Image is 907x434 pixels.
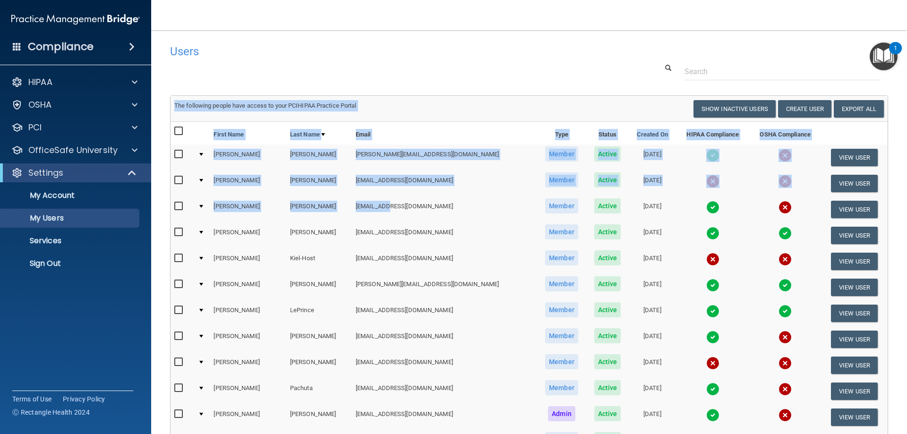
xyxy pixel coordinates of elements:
td: [EMAIL_ADDRESS][DOMAIN_NAME] [352,222,537,248]
img: cross.ca9f0e7f.svg [779,408,792,422]
td: [DATE] [629,378,676,404]
span: Member [545,198,578,213]
img: cross.ca9f0e7f.svg [706,253,719,266]
td: [PERSON_NAME] [210,196,286,222]
button: Open Resource Center, 1 new notification [870,43,898,70]
a: Last Name [290,129,325,140]
span: Active [594,406,621,421]
p: My Users [6,213,135,223]
img: cross.ca9f0e7f.svg [779,201,792,214]
p: My Account [6,191,135,200]
td: [EMAIL_ADDRESS][DOMAIN_NAME] [352,326,537,352]
td: Kiel-Host [286,248,352,274]
span: Active [594,250,621,265]
img: tick.e7d51cea.svg [706,201,719,214]
input: Search [685,63,881,80]
img: cross.ca9f0e7f.svg [779,175,792,188]
h4: Compliance [28,40,94,53]
img: cross.ca9f0e7f.svg [706,357,719,370]
td: LePrince [286,300,352,326]
a: HIPAA [11,77,137,88]
button: View User [831,305,878,322]
button: View User [831,279,878,296]
td: [PERSON_NAME] [210,248,286,274]
td: [DATE] [629,196,676,222]
span: Member [545,146,578,162]
a: Terms of Use [12,394,51,404]
a: OSHA [11,99,137,111]
td: [PERSON_NAME] [286,404,352,430]
td: [PERSON_NAME][EMAIL_ADDRESS][DOMAIN_NAME] [352,274,537,300]
a: OfficeSafe University [11,145,137,156]
span: Active [594,224,621,239]
td: [DATE] [629,248,676,274]
button: View User [831,408,878,426]
button: View User [831,149,878,166]
td: [DATE] [629,145,676,170]
button: View User [831,175,878,192]
a: Export All [834,100,884,118]
a: Created On [637,129,668,140]
td: [PERSON_NAME] [286,170,352,196]
button: View User [831,227,878,244]
p: Services [6,236,135,246]
td: [DATE] [629,274,676,300]
span: Member [545,328,578,343]
img: tick.e7d51cea.svg [779,279,792,292]
img: tick.e7d51cea.svg [706,408,719,422]
td: [DATE] [629,170,676,196]
span: Member [545,354,578,369]
td: [PERSON_NAME] [210,170,286,196]
p: Settings [28,167,63,179]
span: Active [594,172,621,187]
iframe: Drift Widget Chat Controller [744,367,896,405]
span: Member [545,276,578,291]
td: [EMAIL_ADDRESS][DOMAIN_NAME] [352,170,537,196]
a: PCI [11,122,137,133]
button: View User [831,331,878,348]
td: [PERSON_NAME] [210,274,286,300]
td: [EMAIL_ADDRESS][DOMAIN_NAME] [352,300,537,326]
div: 1 [894,48,897,60]
p: Sign Out [6,259,135,268]
p: PCI [28,122,42,133]
td: [PERSON_NAME] [210,145,286,170]
th: OSHA Compliance [749,122,821,145]
img: tick.e7d51cea.svg [706,305,719,318]
span: Member [545,224,578,239]
td: [PERSON_NAME] [210,300,286,326]
td: [PERSON_NAME] [286,196,352,222]
span: Member [545,172,578,187]
img: PMB logo [11,10,140,29]
td: [DATE] [629,404,676,430]
td: [PERSON_NAME] [210,222,286,248]
img: cross.ca9f0e7f.svg [706,175,719,188]
img: tick.e7d51cea.svg [706,383,719,396]
td: [PERSON_NAME] [286,274,352,300]
span: Admin [548,406,575,421]
button: View User [831,201,878,218]
span: Active [594,302,621,317]
td: [EMAIL_ADDRESS][DOMAIN_NAME] [352,352,537,378]
img: cross.ca9f0e7f.svg [779,253,792,266]
td: [EMAIL_ADDRESS][DOMAIN_NAME] [352,248,537,274]
span: Member [545,380,578,395]
td: [PERSON_NAME] [286,352,352,378]
td: [DATE] [629,300,676,326]
a: Settings [11,167,137,179]
th: HIPAA Compliance [676,122,749,145]
td: [PERSON_NAME] [210,404,286,430]
img: tick.e7d51cea.svg [706,279,719,292]
span: Active [594,354,621,369]
p: OfficeSafe University [28,145,118,156]
td: [DATE] [629,352,676,378]
img: tick.e7d51cea.svg [706,149,719,162]
img: tick.e7d51cea.svg [779,305,792,318]
span: Member [545,250,578,265]
button: View User [831,253,878,270]
h4: Users [170,45,583,58]
span: Active [594,276,621,291]
td: [EMAIL_ADDRESS][DOMAIN_NAME] [352,378,537,404]
p: OSHA [28,99,52,111]
span: Active [594,328,621,343]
